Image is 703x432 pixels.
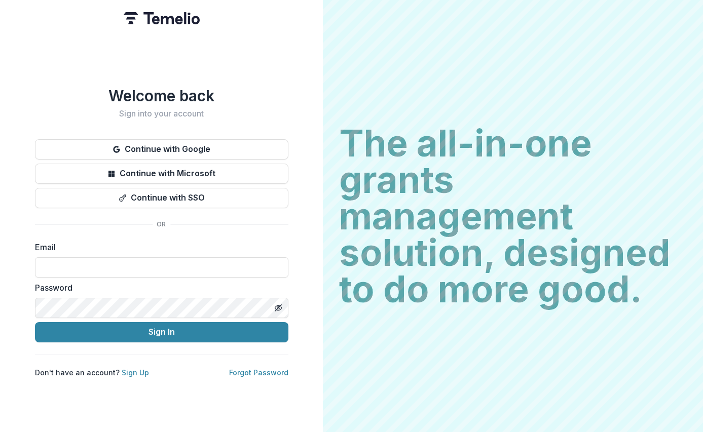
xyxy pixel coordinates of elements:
button: Continue with Microsoft [35,164,288,184]
button: Sign In [35,322,288,342]
h1: Welcome back [35,87,288,105]
button: Continue with Google [35,139,288,160]
h2: Sign into your account [35,109,288,119]
button: Continue with SSO [35,188,288,208]
label: Password [35,282,282,294]
a: Forgot Password [229,368,288,377]
button: Toggle password visibility [270,300,286,316]
label: Email [35,241,282,253]
p: Don't have an account? [35,367,149,378]
img: Temelio [124,12,200,24]
a: Sign Up [122,368,149,377]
